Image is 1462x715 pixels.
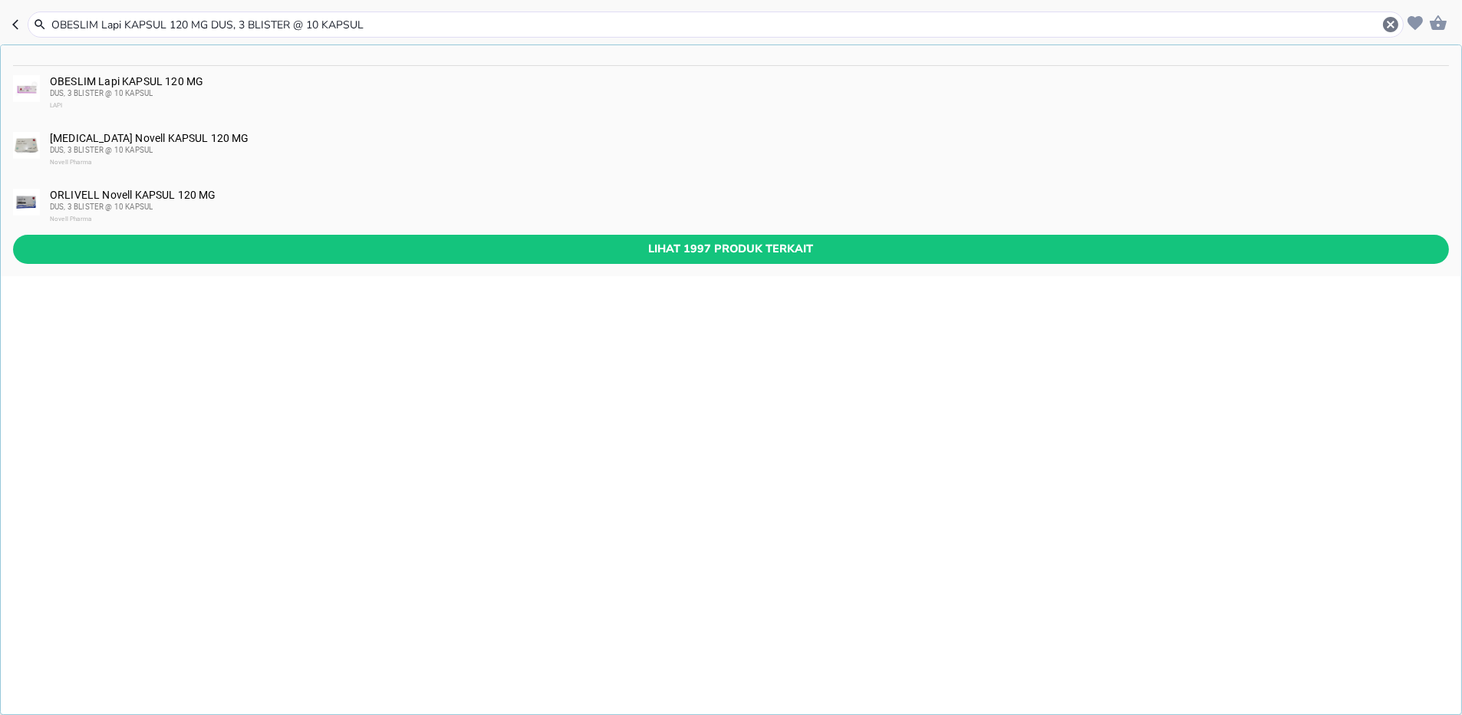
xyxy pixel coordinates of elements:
span: Novell Pharma [50,159,91,166]
span: LAPI [50,102,63,109]
span: DUS, 3 BLISTER @ 10 KAPSUL [50,146,153,154]
div: ORLIVELL Novell KAPSUL 120 MG [50,189,1447,226]
span: DUS, 3 BLISTER @ 10 KAPSUL [50,203,153,211]
div: [MEDICAL_DATA] Novell KAPSUL 120 MG [50,132,1447,169]
span: Novell Pharma [50,216,91,222]
div: OBESLIM Lapi KAPSUL 120 MG [50,75,1447,112]
button: Lihat 1997 produk terkait [13,235,1449,263]
span: Lihat 1997 produk terkait [25,239,1437,259]
span: DUS, 3 BLISTER @ 10 KAPSUL [50,89,153,97]
input: Cari 4000+ produk di sini [50,17,1381,33]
